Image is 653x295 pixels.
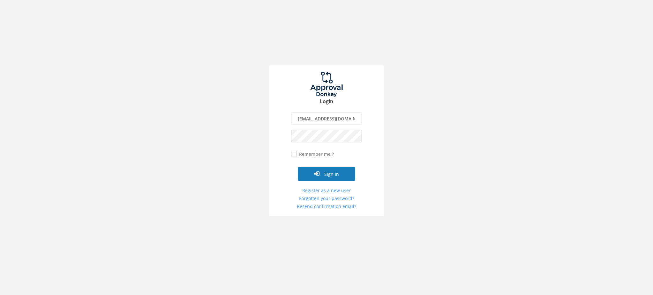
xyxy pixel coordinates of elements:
[303,72,350,97] img: logo.png
[269,99,384,104] h3: Login
[291,112,362,125] input: Enter your Email
[298,167,355,181] button: Sign in
[291,195,362,202] a: Forgotten your password?
[291,203,362,210] a: Resend confirmation email?
[297,151,334,157] label: Remember me ?
[291,187,362,194] a: Register as a new user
